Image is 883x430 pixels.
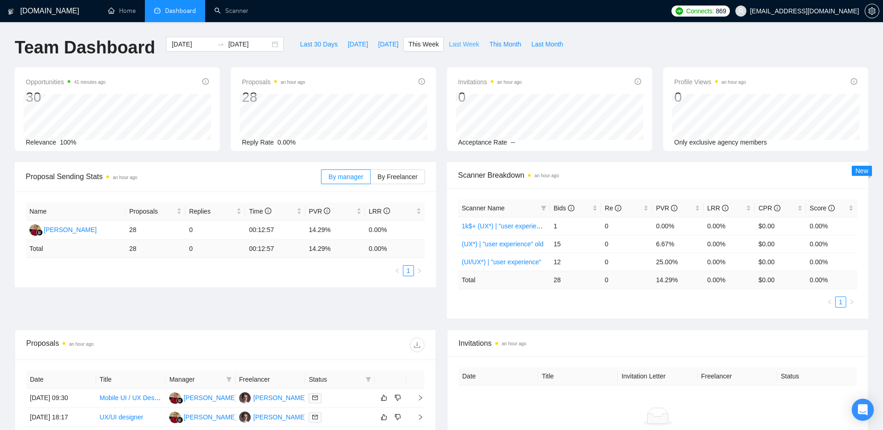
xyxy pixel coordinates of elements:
span: to [217,41,224,48]
span: 100% [60,139,76,146]
td: UX/UI designer [96,408,166,427]
span: LRR [369,208,390,215]
button: Last Month [526,37,568,52]
td: 0.00 % [806,271,857,289]
td: 28 [126,240,185,258]
img: AG [169,392,181,404]
h1: Team Dashboard [15,37,155,58]
span: Last 30 Days [300,39,338,49]
th: Status [777,367,857,385]
span: PVR [309,208,331,215]
td: 0 [601,235,652,253]
span: Opportunities [26,76,106,87]
span: CPR [758,204,780,212]
a: AG[PERSON_NAME] [29,226,97,233]
span: Scanner Breakdown [458,169,857,181]
span: Manager [169,374,223,384]
span: right [417,268,422,273]
span: Invitations [458,76,522,87]
td: 15 [550,235,601,253]
span: info-circle [324,208,330,214]
img: logo [8,4,14,19]
span: Proposals [129,206,175,216]
span: Connects: [686,6,714,16]
td: 12 [550,253,601,271]
td: 0.00% [704,217,755,235]
time: an hour ago [69,342,93,347]
span: filter [366,377,371,382]
li: Previous Page [824,296,835,308]
button: like [378,392,390,403]
th: Invitation Letter [618,367,697,385]
button: [DATE] [343,37,373,52]
span: Last Month [531,39,563,49]
td: 0.00 % [365,240,425,258]
img: gigradar-bm.png [36,229,43,236]
a: BP[PERSON_NAME] [239,394,306,401]
span: Scanner Name [462,204,505,212]
span: right [410,414,424,420]
td: $0.00 [755,217,806,235]
input: End date [228,39,270,49]
a: UX/UI designer [100,413,143,421]
time: an hour ago [281,80,305,85]
span: dislike [395,413,401,421]
th: Date [26,371,96,389]
span: Invitations [459,337,857,349]
time: an hour ago [722,80,746,85]
span: right [849,299,854,305]
td: 0.00% [365,221,425,240]
span: By manager [328,173,363,180]
span: Proposal Sending Stats [26,171,321,182]
span: info-circle [615,205,621,211]
td: $0.00 [755,235,806,253]
a: 1k$+ (UX*) | "user experience" [462,222,549,230]
td: 14.29% [305,221,365,240]
td: $ 0.00 [755,271,806,289]
img: gigradar-bm.png [177,397,183,404]
td: 28 [126,221,185,240]
span: info-circle [671,205,677,211]
button: This Month [484,37,526,52]
th: Date [459,367,538,385]
th: Freelancer [235,371,305,389]
div: 0 [674,88,746,106]
span: dashboard [154,7,161,14]
li: Next Page [846,296,857,308]
a: Mobile UI / UX Designer [100,394,169,401]
span: right [410,395,424,401]
td: 0.00% [806,253,857,271]
span: like [381,413,387,421]
button: Last Week [444,37,484,52]
time: an hour ago [497,80,522,85]
span: New [855,167,868,174]
a: (UI/UX*) | "user experience" [462,258,541,266]
span: 869 [716,6,726,16]
span: This Month [489,39,521,49]
a: (UX*) | "user experience" old [462,240,544,248]
div: [PERSON_NAME] [253,412,306,422]
span: user [738,8,744,14]
td: [DATE] 09:30 [26,389,96,408]
time: an hour ago [534,173,559,178]
td: 25.00% [652,253,703,271]
td: 0.00 % [704,271,755,289]
a: AG[PERSON_NAME] [169,413,236,420]
span: LRR [707,204,728,212]
time: an hour ago [502,341,526,346]
td: 0 [185,240,245,258]
div: [PERSON_NAME] [253,393,306,403]
a: AG[PERSON_NAME] [169,394,236,401]
span: like [381,394,387,401]
a: 1 [836,297,846,307]
td: 0.00% [652,217,703,235]
span: info-circle [722,205,728,211]
span: filter [226,377,232,382]
span: This Week [408,39,439,49]
td: 00:12:57 [245,240,305,258]
a: homeHome [108,7,136,15]
img: AG [29,224,41,236]
span: info-circle [419,78,425,85]
a: setting [865,7,879,15]
button: like [378,412,390,423]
